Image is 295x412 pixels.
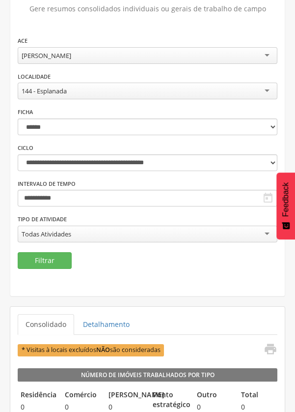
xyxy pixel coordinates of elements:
[263,342,277,356] i: 
[18,37,27,45] label: ACE
[18,180,76,188] label: Intervalo de Tempo
[281,182,290,217] span: Feedback
[18,344,164,356] span: * Visitas à locais excluídos são consideradas
[75,314,137,335] a: Detalhamento
[18,144,33,152] label: Ciclo
[150,390,189,410] legend: Ponto estratégico
[106,402,145,412] span: 0
[18,252,72,269] button: Filtrar
[62,390,101,401] legend: Comércio
[22,87,67,95] div: 144 - Esplanada
[257,342,277,358] a: 
[22,230,71,238] div: Todas Atividades
[18,215,67,223] label: Tipo de Atividade
[62,402,101,412] span: 0
[18,368,277,382] legend: Número de Imóveis Trabalhados por Tipo
[262,192,274,204] i: 
[194,402,233,412] span: 0
[238,390,277,401] legend: Total
[96,346,110,354] b: NÃO
[276,173,295,239] button: Feedback - Mostrar pesquisa
[18,73,51,81] label: Localidade
[18,314,74,335] a: Consolidado
[18,2,277,16] p: Gere resumos consolidados individuais ou gerais de trabalho de campo
[106,390,145,401] legend: [PERSON_NAME]
[194,390,233,401] legend: Outro
[238,402,277,412] span: 0
[18,108,33,116] label: Ficha
[22,51,71,60] div: [PERSON_NAME]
